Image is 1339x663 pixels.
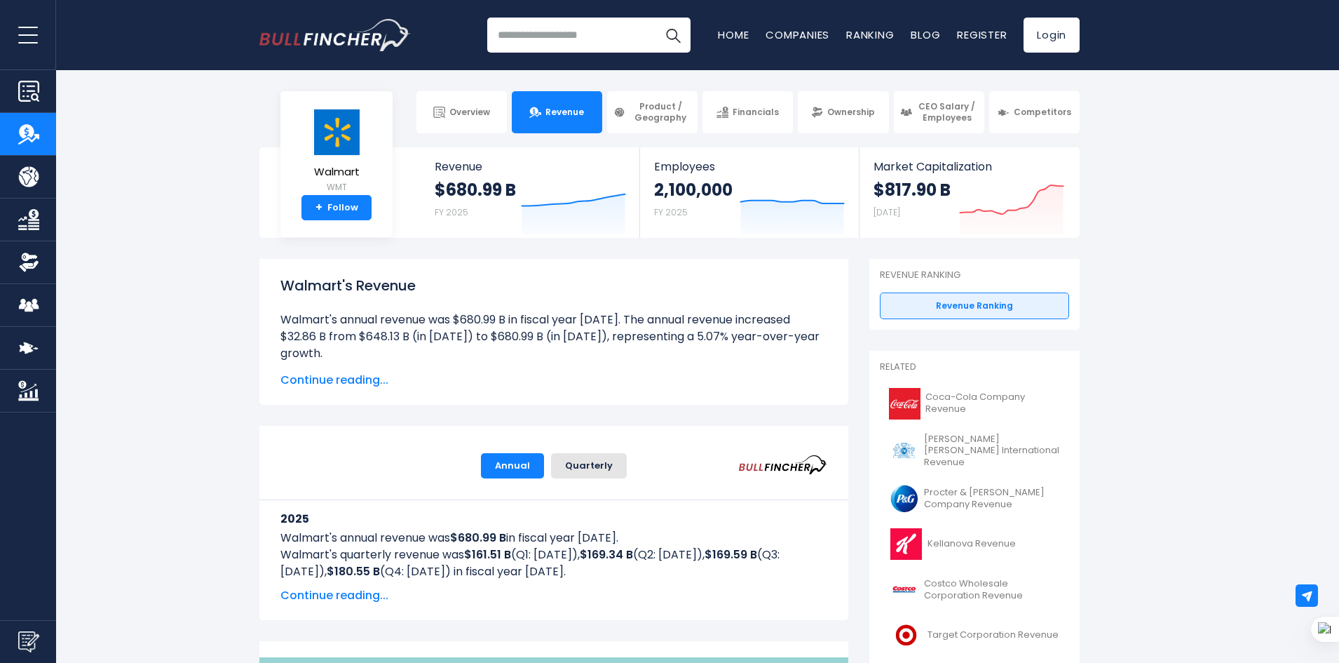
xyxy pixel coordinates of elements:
[280,587,827,604] span: Continue reading...
[640,147,858,238] a: Employees 2,100,000 FY 2025
[1014,107,1071,118] span: Competitors
[798,91,888,133] a: Ownership
[280,530,827,547] p: Walmart's annual revenue was in fiscal year [DATE].
[280,510,827,528] h3: 2025
[888,483,920,514] img: PG logo
[874,160,1064,173] span: Market Capitalization
[416,91,507,133] a: Overview
[702,91,793,133] a: Financials
[718,27,749,42] a: Home
[880,616,1069,655] a: Target Corporation Revenue
[327,563,380,580] b: $180.55 B
[874,206,900,218] small: [DATE]
[880,479,1069,518] a: Procter & [PERSON_NAME] Company Revenue
[580,547,633,563] b: $169.34 B
[630,101,691,123] span: Product / Geography
[888,435,920,467] img: PM logo
[280,372,827,389] span: Continue reading...
[301,195,372,220] a: +Follow
[512,91,602,133] a: Revenue
[880,269,1069,281] p: Revenue Ranking
[957,27,1007,42] a: Register
[654,179,733,201] strong: 2,100,000
[259,19,411,51] img: Bullfincher logo
[280,547,827,580] p: Walmart's quarterly revenue was (Q1: [DATE]), (Q2: [DATE]), (Q3: [DATE]), (Q4: [DATE]) in fiscal ...
[880,293,1069,319] a: Revenue Ranking
[880,384,1069,423] a: Coca-Cola Company Revenue
[989,91,1080,133] a: Competitors
[315,201,322,214] strong: +
[654,160,844,173] span: Employees
[280,275,827,296] h1: Walmart's Revenue
[705,547,757,563] b: $169.59 B
[859,147,1078,238] a: Market Capitalization $817.90 B [DATE]
[880,361,1069,373] p: Related
[874,179,951,201] strong: $817.90 B
[481,453,544,478] button: Annual
[880,570,1069,609] a: Costco Wholesale Corporation Revenue
[545,107,584,118] span: Revenue
[766,27,829,42] a: Companies
[421,147,640,238] a: Revenue $680.99 B FY 2025
[312,166,361,178] span: Walmart
[888,388,921,420] img: KO logo
[435,160,626,173] span: Revenue
[880,430,1069,473] a: [PERSON_NAME] [PERSON_NAME] International Revenue
[894,91,984,133] a: CEO Salary / Employees
[18,252,39,273] img: Ownership
[280,312,827,362] li: Walmart's annual revenue was $680.99 B in fiscal year [DATE]. The annual revenue increased $32.86...
[1024,18,1080,53] a: Login
[880,525,1069,563] a: Kellanova Revenue
[654,206,688,218] small: FY 2025
[827,107,875,118] span: Ownership
[888,620,923,651] img: TGT logo
[450,530,506,546] b: $680.99 B
[846,27,894,42] a: Ranking
[888,574,920,605] img: COST logo
[551,453,627,478] button: Quarterly
[733,107,779,118] span: Financials
[464,547,511,563] b: $161.51 B
[888,528,923,560] img: K logo
[435,179,516,201] strong: $680.99 B
[449,107,490,118] span: Overview
[435,206,468,218] small: FY 2025
[312,181,361,194] small: WMT
[607,91,698,133] a: Product / Geography
[311,108,362,196] a: Walmart WMT
[259,19,410,51] a: Go to homepage
[916,101,978,123] span: CEO Salary / Employees
[911,27,940,42] a: Blog
[655,18,691,53] button: Search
